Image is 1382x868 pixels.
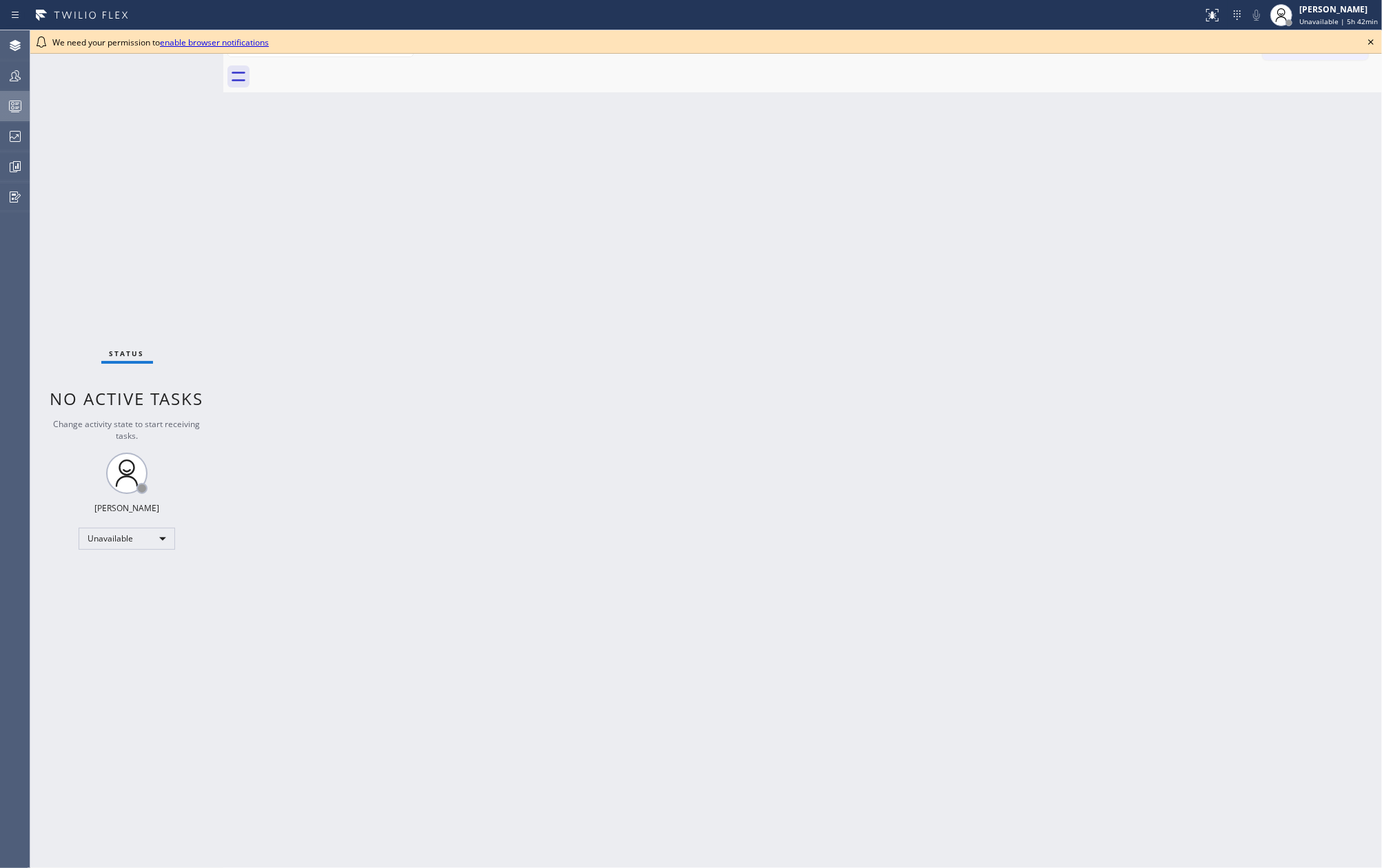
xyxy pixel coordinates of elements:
[1299,3,1378,15] div: [PERSON_NAME]
[54,418,201,442] span: Change activity state to start receiving tasks.
[1299,17,1378,26] span: Unavailable | 5h 42min
[1247,6,1266,25] button: Mute
[110,349,145,358] span: Status
[160,37,269,48] a: enable browser notifications
[50,387,204,410] span: No active tasks
[52,37,269,48] span: We need your permission to
[79,528,175,550] div: Unavailable
[94,502,159,514] div: [PERSON_NAME]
